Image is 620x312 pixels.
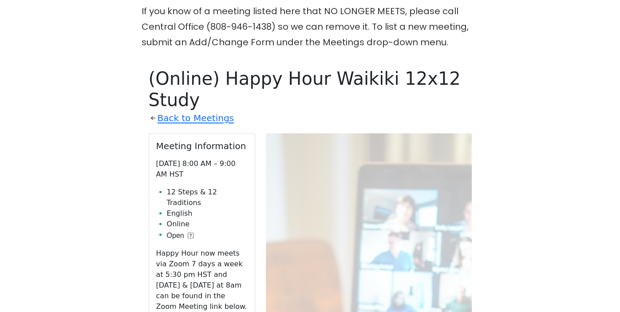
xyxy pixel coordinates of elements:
[167,219,248,229] li: Online
[156,158,248,180] p: [DATE] 8:00 AM – 9:00 AM HST
[167,208,248,219] li: English
[167,230,184,241] span: Open
[156,141,248,151] h2: Meeting Information
[142,4,479,50] p: If you know of a meeting listed here that NO LONGER MEETS, please call Central Office (808-946-14...
[167,187,248,208] li: 12 Steps & 12 Traditions
[158,111,234,126] a: Back to Meetings
[156,248,248,312] p: Happy Hour now meets via Zoom 7 days a week at 5:30 pm HST and [DATE] & [DATE] at 8am can be foun...
[167,230,194,241] button: Open
[149,68,472,111] h1: (Online) Happy Hour Waikiki 12x12 Study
